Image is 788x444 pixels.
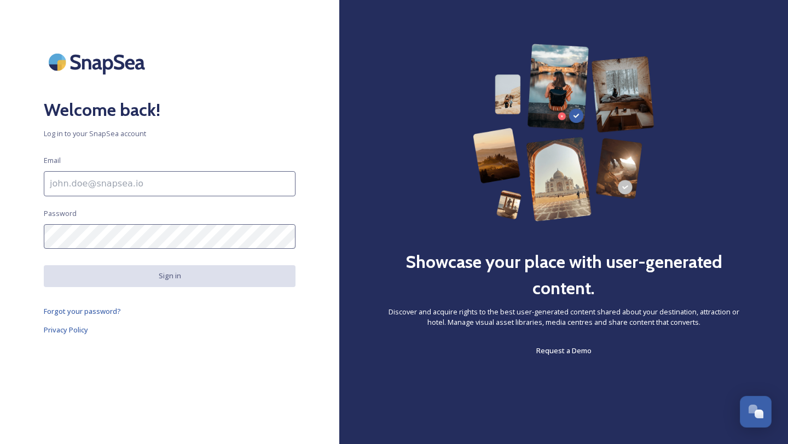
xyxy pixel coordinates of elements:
[44,323,296,336] a: Privacy Policy
[44,325,88,335] span: Privacy Policy
[740,396,772,428] button: Open Chat
[536,346,592,355] span: Request a Demo
[44,306,121,316] span: Forgot your password?
[44,128,296,139] span: Log in to your SnapSea account
[44,265,296,287] button: Sign in
[44,44,153,80] img: SnapSea Logo
[383,249,744,301] h2: Showcase your place with user-generated content.
[383,307,744,328] span: Discover and acquire rights to the best user-generated content shared about your destination, att...
[536,344,592,357] a: Request a Demo
[44,305,296,318] a: Forgot your password?
[44,171,296,196] input: john.doe@snapsea.io
[44,155,61,166] span: Email
[473,44,654,221] img: 63b42ca75bacad526042e722_Group%20154-p-800.png
[44,97,296,123] h2: Welcome back!
[44,208,77,219] span: Password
